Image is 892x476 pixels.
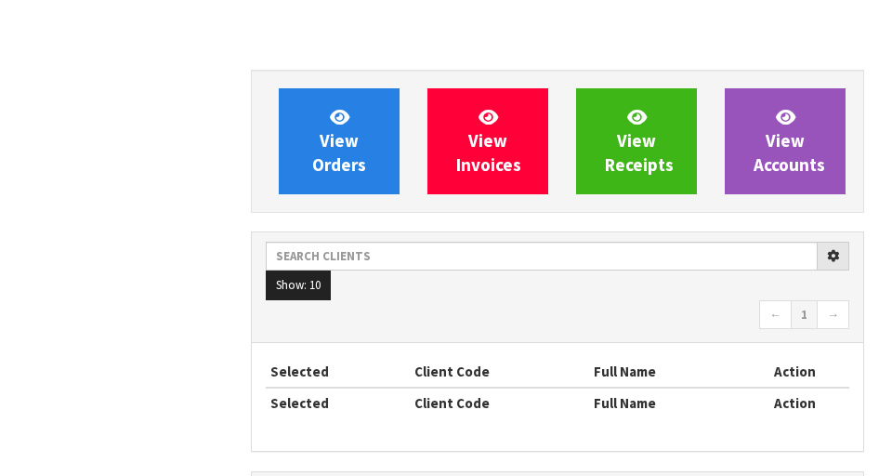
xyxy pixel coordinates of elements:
th: Client Code [410,357,589,387]
a: → [817,300,849,330]
a: ← [759,300,792,330]
a: ViewOrders [279,88,400,194]
span: View Accounts [754,106,825,176]
th: Action [741,388,849,417]
a: ViewAccounts [725,88,846,194]
a: ViewReceipts [576,88,697,194]
th: Selected [266,388,410,417]
th: Full Name [589,357,741,387]
th: Client Code [410,388,589,417]
nav: Page navigation [266,300,849,333]
th: Full Name [589,388,741,417]
a: ViewInvoices [427,88,548,194]
a: 1 [791,300,818,330]
button: Show: 10 [266,271,331,300]
input: Search clients [266,242,818,271]
span: View Orders [312,106,366,176]
span: View Receipts [605,106,674,176]
span: View Invoices [456,106,521,176]
th: Action [741,357,849,387]
th: Selected [266,357,410,387]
